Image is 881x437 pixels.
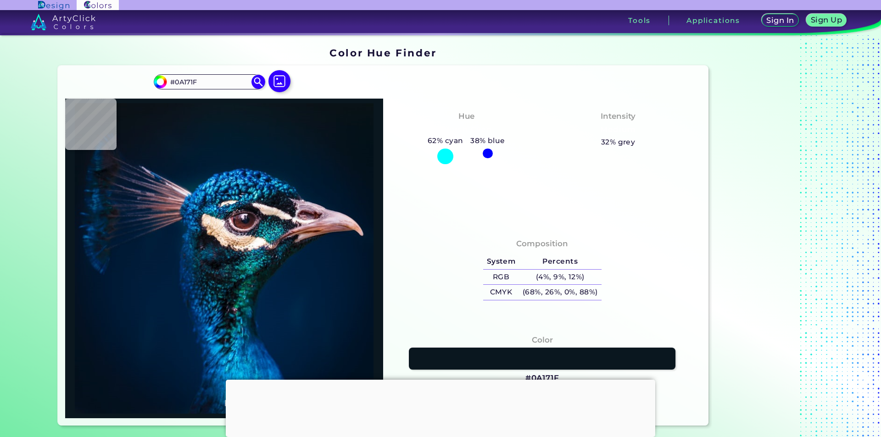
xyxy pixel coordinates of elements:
[601,136,636,148] h5: 32% grey
[519,270,601,285] h5: (4%, 9%, 12%)
[483,270,519,285] h5: RGB
[686,17,740,24] h3: Applications
[601,110,636,123] h4: Intensity
[483,254,519,269] h5: System
[467,135,508,147] h5: 38% blue
[251,75,265,89] img: icon search
[532,333,553,347] h4: Color
[525,373,559,384] h3: #0A171F
[268,70,290,92] img: icon picture
[712,44,827,429] iframe: Advertisement
[767,17,793,24] h5: Sign In
[807,14,846,27] a: Sign Up
[597,124,640,135] h3: Medium
[226,380,655,435] iframe: Advertisement
[31,14,95,30] img: logo_artyclick_colors_white.svg
[424,135,467,147] h5: 62% cyan
[436,124,496,135] h3: Bluish Cyan
[329,46,436,60] h1: Color Hue Finder
[483,285,519,300] h5: CMYK
[70,103,379,414] img: img_pavlin.jpg
[519,254,601,269] h5: Percents
[811,17,841,24] h5: Sign Up
[167,76,252,88] input: type color..
[516,237,568,250] h4: Composition
[38,1,69,10] img: ArtyClick Design logo
[628,17,651,24] h3: Tools
[458,110,474,123] h4: Hue
[519,285,601,300] h5: (68%, 26%, 0%, 88%)
[762,14,798,27] a: Sign In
